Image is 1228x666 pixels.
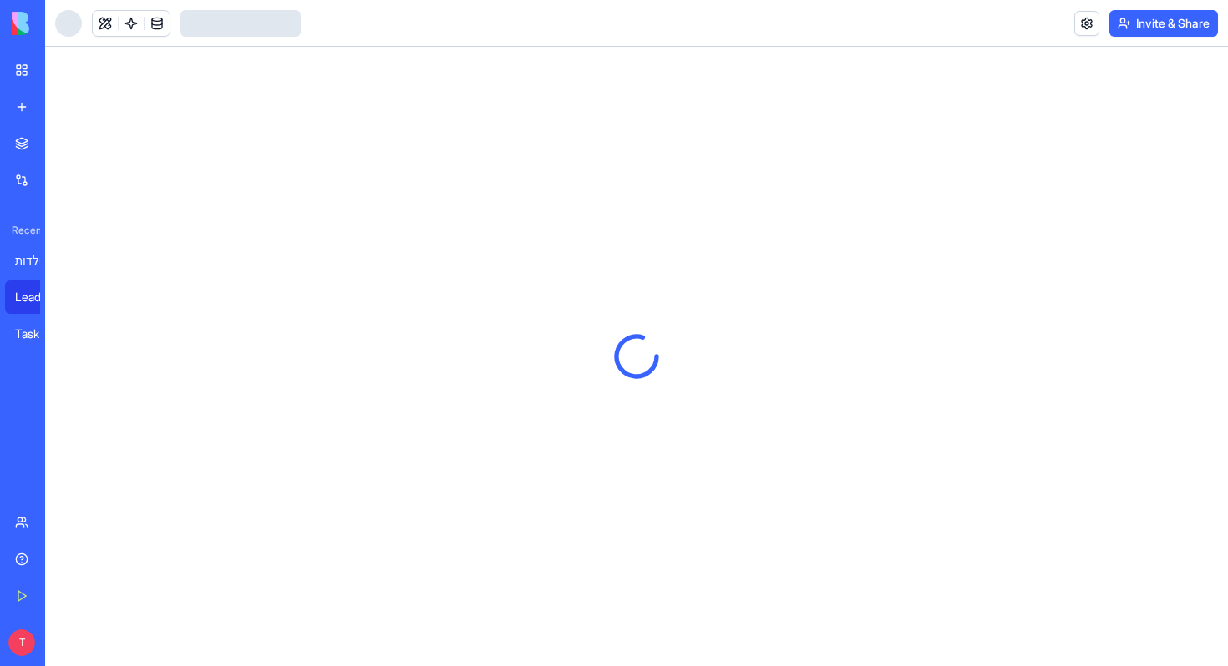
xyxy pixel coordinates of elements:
button: Invite & Share [1109,10,1218,37]
img: logo [12,12,115,35]
div: ניהול יולדות ואחיות מיילדות [15,252,62,269]
div: Task Manager [15,325,62,342]
a: ניהול יולדות ואחיות מיילדות [5,244,72,277]
a: Task Manager [5,317,72,351]
span: T [8,629,35,656]
span: Recent [5,224,40,237]
a: Lead Management System [5,280,72,314]
div: Lead Management System [15,289,62,305]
